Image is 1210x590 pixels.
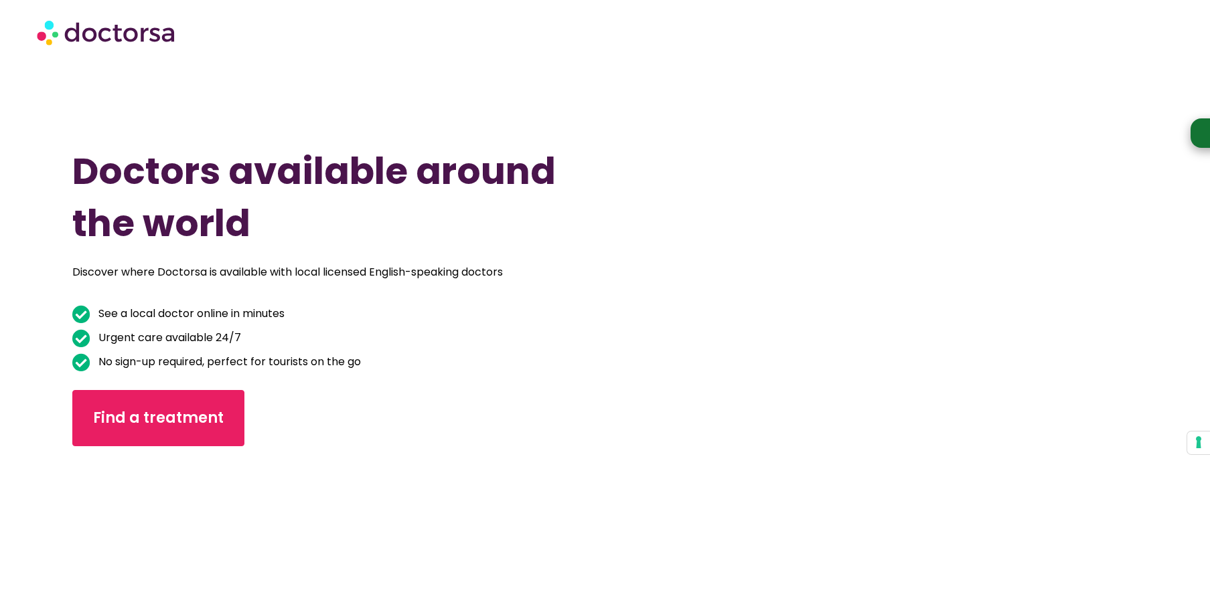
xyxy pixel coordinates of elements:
[150,466,271,567] iframe: Customer reviews powered by Trustpilot
[95,304,285,323] span: See a local doctor online in minutes
[72,145,615,250] h1: Doctors available around the world
[93,407,224,429] span: Find a treatment
[1187,431,1210,454] button: Your consent preferences for tracking technologies
[72,390,244,446] a: Find a treatment
[72,263,978,282] p: Discover where Doctorsa is available with local licensed English-speaking doctors
[95,353,361,371] span: No sign-up required, perfect for tourists on the go
[95,328,241,347] span: Urgent care available 24/7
